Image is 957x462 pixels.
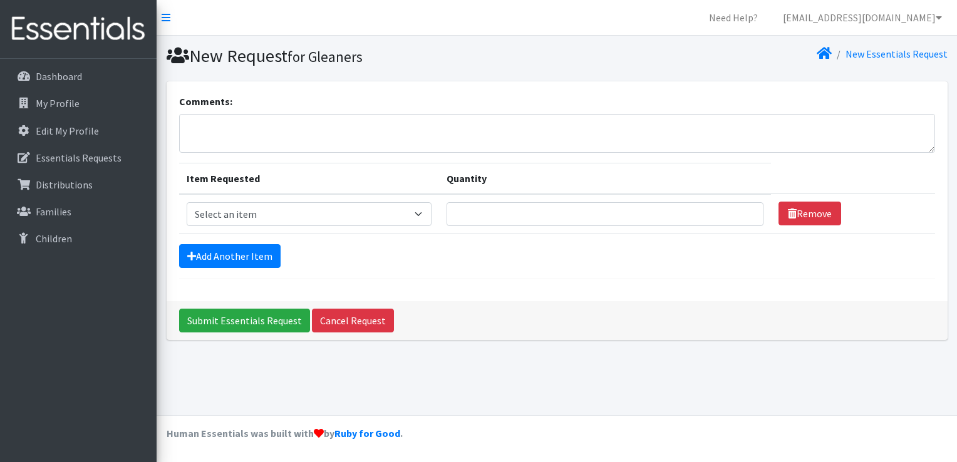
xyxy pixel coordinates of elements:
[5,118,152,143] a: Edit My Profile
[36,205,71,218] p: Families
[36,232,72,245] p: Children
[5,172,152,197] a: Distributions
[5,91,152,116] a: My Profile
[36,97,80,110] p: My Profile
[179,244,281,268] a: Add Another Item
[5,8,152,50] img: HumanEssentials
[179,309,310,332] input: Submit Essentials Request
[312,309,394,332] a: Cancel Request
[5,145,152,170] a: Essentials Requests
[773,5,952,30] a: [EMAIL_ADDRESS][DOMAIN_NAME]
[5,64,152,89] a: Dashboard
[167,45,552,67] h1: New Request
[36,70,82,83] p: Dashboard
[167,427,403,439] strong: Human Essentials was built with by .
[36,151,122,164] p: Essentials Requests
[439,163,771,194] th: Quantity
[779,202,841,225] a: Remove
[5,226,152,251] a: Children
[36,125,99,137] p: Edit My Profile
[5,199,152,224] a: Families
[36,178,93,191] p: Distributions
[846,48,948,60] a: New Essentials Request
[179,163,440,194] th: Item Requested
[699,5,768,30] a: Need Help?
[334,427,400,439] a: Ruby for Good
[179,94,232,109] label: Comments:
[287,48,363,66] small: for Gleaners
